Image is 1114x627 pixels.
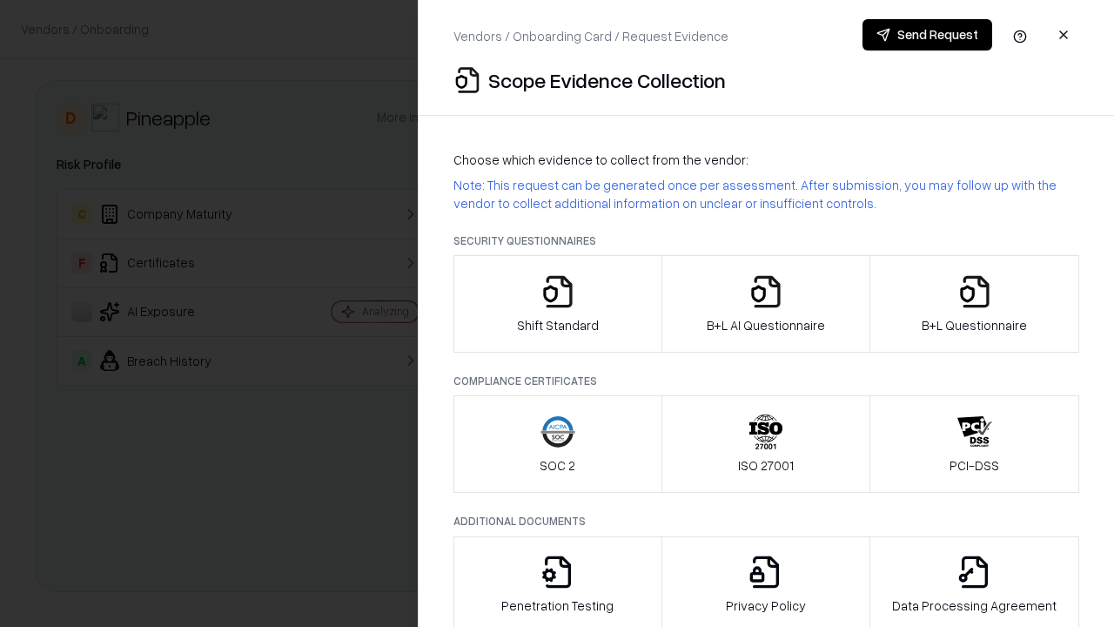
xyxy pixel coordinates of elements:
p: B+L AI Questionnaire [707,316,825,334]
button: Shift Standard [453,255,662,353]
p: Choose which evidence to collect from the vendor: [453,151,1079,169]
p: Note: This request can be generated once per assessment. After submission, you may follow up with... [453,176,1079,212]
p: Privacy Policy [726,597,806,615]
p: Vendors / Onboarding Card / Request Evidence [453,27,728,45]
p: Scope Evidence Collection [488,66,726,94]
p: PCI-DSS [950,456,999,475]
p: Security Questionnaires [453,233,1079,248]
p: Penetration Testing [501,597,614,615]
p: Data Processing Agreement [892,597,1057,615]
button: B+L AI Questionnaire [661,255,871,353]
button: ISO 27001 [661,395,871,493]
button: B+L Questionnaire [869,255,1079,353]
button: Send Request [862,19,992,51]
p: Additional Documents [453,514,1079,529]
button: SOC 2 [453,395,662,493]
p: B+L Questionnaire [922,316,1027,334]
p: SOC 2 [540,456,575,475]
p: Shift Standard [517,316,599,334]
p: Compliance Certificates [453,374,1079,388]
p: ISO 27001 [738,456,794,475]
button: PCI-DSS [869,395,1079,493]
